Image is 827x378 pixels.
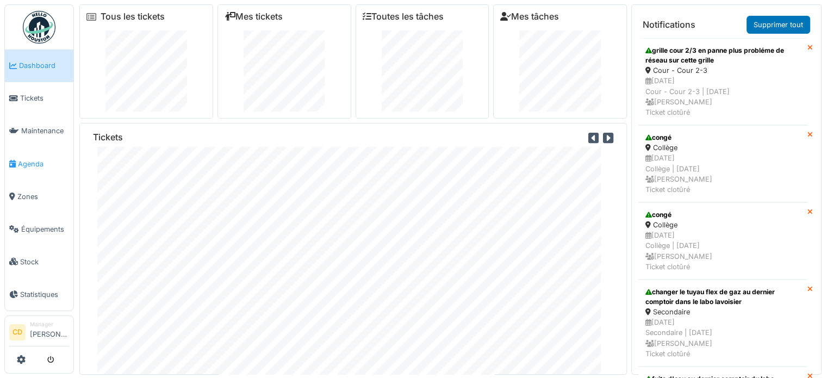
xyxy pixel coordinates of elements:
span: Tickets [20,93,69,103]
a: Dashboard [5,49,73,82]
a: Zones [5,180,73,213]
div: [DATE] Cour - Cour 2-3 | [DATE] [PERSON_NAME] Ticket clotûré [645,76,800,117]
div: Collège [645,142,800,153]
div: [DATE] Collège | [DATE] [PERSON_NAME] Ticket clotûré [645,153,800,195]
div: changer le tuyau flex de gaz au dernier comptoir dans le labo lavoisier [645,287,800,307]
a: grille cour 2/3 en panne plus probléme de réseau sur cette grille Cour - Cour 2-3 [DATE]Cour - Co... [638,38,807,125]
h6: Notifications [643,20,695,30]
span: Statistiques [20,289,69,300]
a: Agenda [5,147,73,180]
a: Tickets [5,82,73,115]
a: Tous les tickets [101,11,165,22]
a: Stock [5,245,73,278]
li: [PERSON_NAME] [30,320,69,344]
div: Collège [645,220,800,230]
span: Zones [17,191,69,202]
span: Équipements [21,224,69,234]
div: [DATE] Secondaire | [DATE] [PERSON_NAME] Ticket clotûré [645,317,800,359]
a: Toutes les tâches [363,11,444,22]
span: Stock [20,257,69,267]
span: Maintenance [21,126,69,136]
span: Agenda [18,159,69,169]
a: Mes tâches [500,11,559,22]
div: Manager [30,320,69,329]
div: congé [645,133,800,142]
div: grille cour 2/3 en panne plus probléme de réseau sur cette grille [645,46,800,65]
div: congé [645,210,800,220]
a: Équipements [5,213,73,245]
div: Secondaire [645,307,800,317]
a: Supprimer tout [747,16,810,34]
h6: Tickets [93,132,123,142]
a: Statistiques [5,278,73,311]
li: CD [9,324,26,340]
a: Mes tickets [225,11,283,22]
a: congé Collège [DATE]Collège | [DATE] [PERSON_NAME]Ticket clotûré [638,125,807,202]
a: congé Collège [DATE]Collège | [DATE] [PERSON_NAME]Ticket clotûré [638,202,807,280]
span: Dashboard [19,60,69,71]
div: [DATE] Collège | [DATE] [PERSON_NAME] Ticket clotûré [645,230,800,272]
a: changer le tuyau flex de gaz au dernier comptoir dans le labo lavoisier Secondaire [DATE]Secondai... [638,280,807,367]
img: Badge_color-CXgf-gQk.svg [23,11,55,44]
div: Cour - Cour 2-3 [645,65,800,76]
a: CD Manager[PERSON_NAME] [9,320,69,346]
a: Maintenance [5,115,73,147]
